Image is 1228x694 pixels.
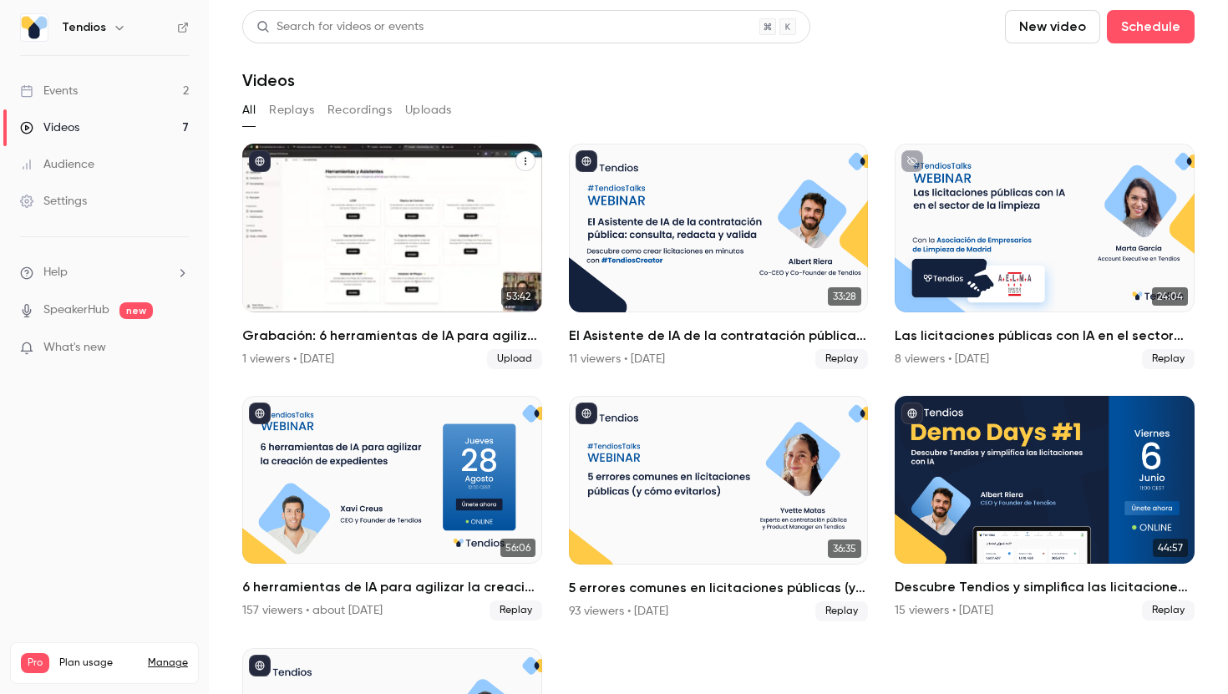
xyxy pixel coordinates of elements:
div: 15 viewers • [DATE] [895,602,993,619]
button: published [249,150,271,172]
span: What's new [43,339,106,357]
span: new [119,302,153,319]
div: Search for videos or events [256,18,424,36]
li: Descubre Tendios y simplifica las licitaciones con IA [895,396,1195,621]
a: 36:355 errores comunes en licitaciones públicas (y cómo evitarlos)93 viewers • [DATE]Replay [569,396,869,621]
button: published [901,403,923,424]
div: 93 viewers • [DATE] [569,603,668,620]
div: Audience [20,156,94,173]
div: 11 viewers • [DATE] [569,351,665,367]
span: Help [43,264,68,281]
span: Pro [21,653,49,673]
span: 33:28 [828,287,861,306]
a: 44:57Descubre Tendios y simplifica las licitaciones con IA15 viewers • [DATE]Replay [895,396,1195,621]
li: Las licitaciones públicas con IA en el sector de la limpieza [895,144,1195,369]
div: Settings [20,193,87,210]
h2: Descubre Tendios y simplifica las licitaciones con IA [895,577,1195,597]
a: 33:28El Asistente de IA de la contratación pública: consulta, redacta y valida.11 viewers • [DATE... [569,144,869,369]
li: 6 herramientas de IA para agilizar la creación de expedientes [242,396,542,621]
span: 24:04 [1152,287,1188,306]
button: Uploads [405,97,452,124]
button: All [242,97,256,124]
span: Replay [815,349,868,369]
button: Schedule [1107,10,1195,43]
button: published [249,655,271,676]
h2: El Asistente de IA de la contratación pública: consulta, redacta y valida. [569,326,869,346]
div: Events [20,83,78,99]
button: unpublished [901,150,923,172]
img: Tendios [21,14,48,41]
span: 56:06 [500,539,535,557]
button: Replays [269,97,314,124]
section: Videos [242,10,1195,684]
span: Plan usage [59,656,138,670]
a: 56:066 herramientas de IA para agilizar la creación de expedientes157 viewers • about [DATE]Replay [242,396,542,621]
h6: Tendios [62,19,106,36]
button: published [576,403,597,424]
h2: Las licitaciones públicas con IA en el sector de la limpieza [895,326,1195,346]
a: 53:42Grabación: 6 herramientas de IA para agilizar la creación de expedientes1 viewers • [DATE]Up... [242,144,542,369]
span: 36:35 [828,539,861,558]
button: New video [1005,10,1100,43]
button: published [249,403,271,424]
h2: Grabación: 6 herramientas de IA para agilizar la creación de expedientes [242,326,542,346]
a: SpeakerHub [43,301,109,319]
h2: 5 errores comunes en licitaciones públicas (y cómo evitarlos) [569,578,869,598]
a: Manage [148,656,188,670]
iframe: Noticeable Trigger [169,341,189,356]
li: Grabación: 6 herramientas de IA para agilizar la creación de expedientes [242,144,542,369]
h1: Videos [242,70,295,90]
a: 24:04Las licitaciones públicas con IA en el sector de la limpieza8 viewers • [DATE]Replay [895,144,1195,369]
span: Replay [815,601,868,621]
button: Recordings [327,97,392,124]
div: 157 viewers • about [DATE] [242,602,383,619]
div: Videos [20,119,79,136]
div: 8 viewers • [DATE] [895,351,989,367]
li: El Asistente de IA de la contratación pública: consulta, redacta y valida. [569,144,869,369]
span: 53:42 [501,287,535,306]
span: Replay [1142,600,1195,621]
li: 5 errores comunes en licitaciones públicas (y cómo evitarlos) [569,396,869,621]
div: 1 viewers • [DATE] [242,351,334,367]
span: Replay [490,600,542,621]
h2: 6 herramientas de IA para agilizar la creación de expedientes [242,577,542,597]
span: Replay [1142,349,1195,369]
li: help-dropdown-opener [20,264,189,281]
button: published [576,150,597,172]
span: Upload [487,349,542,369]
span: 44:57 [1153,539,1188,557]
